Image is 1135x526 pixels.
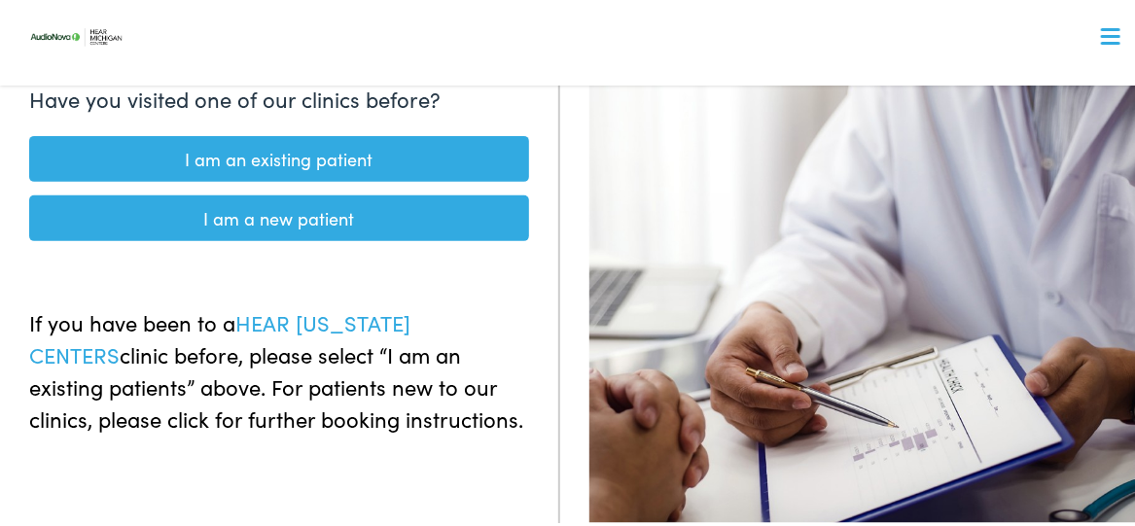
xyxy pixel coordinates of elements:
[29,193,529,238] a: I am a new patient
[38,78,1127,138] a: What We Offer
[29,80,529,112] p: Have you visited one of our clinics before?
[29,133,529,179] a: I am an existing patient
[29,304,410,367] span: HEAR [US_STATE] CENTERS
[29,303,529,432] p: If you have been to a clinic before, please select “I am an existing patients” above. For patient...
